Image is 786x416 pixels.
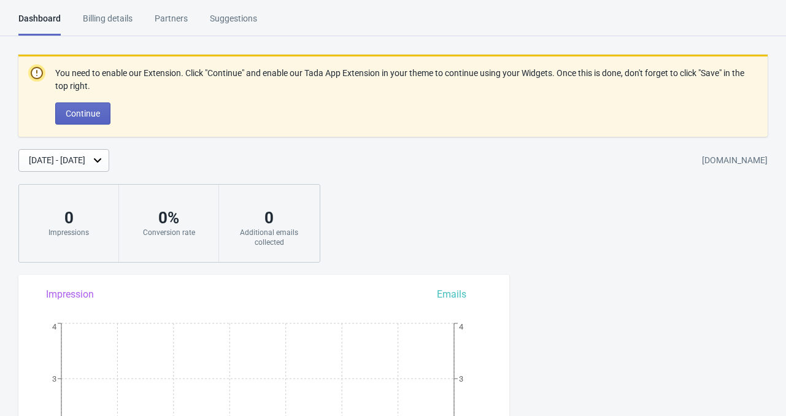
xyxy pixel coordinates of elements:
[52,322,57,331] tspan: 4
[18,12,61,36] div: Dashboard
[131,228,206,237] div: Conversion rate
[459,374,463,383] tspan: 3
[459,322,464,331] tspan: 4
[210,12,257,34] div: Suggestions
[83,12,133,34] div: Billing details
[52,374,56,383] tspan: 3
[131,208,206,228] div: 0 %
[155,12,188,34] div: Partners
[231,208,307,228] div: 0
[29,154,85,167] div: [DATE] - [DATE]
[702,150,768,172] div: [DOMAIN_NAME]
[31,208,106,228] div: 0
[55,67,758,93] p: You need to enable our Extension. Click "Continue" and enable our Tada App Extension in your them...
[31,228,106,237] div: Impressions
[231,228,307,247] div: Additional emails collected
[66,109,100,118] span: Continue
[55,102,110,125] button: Continue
